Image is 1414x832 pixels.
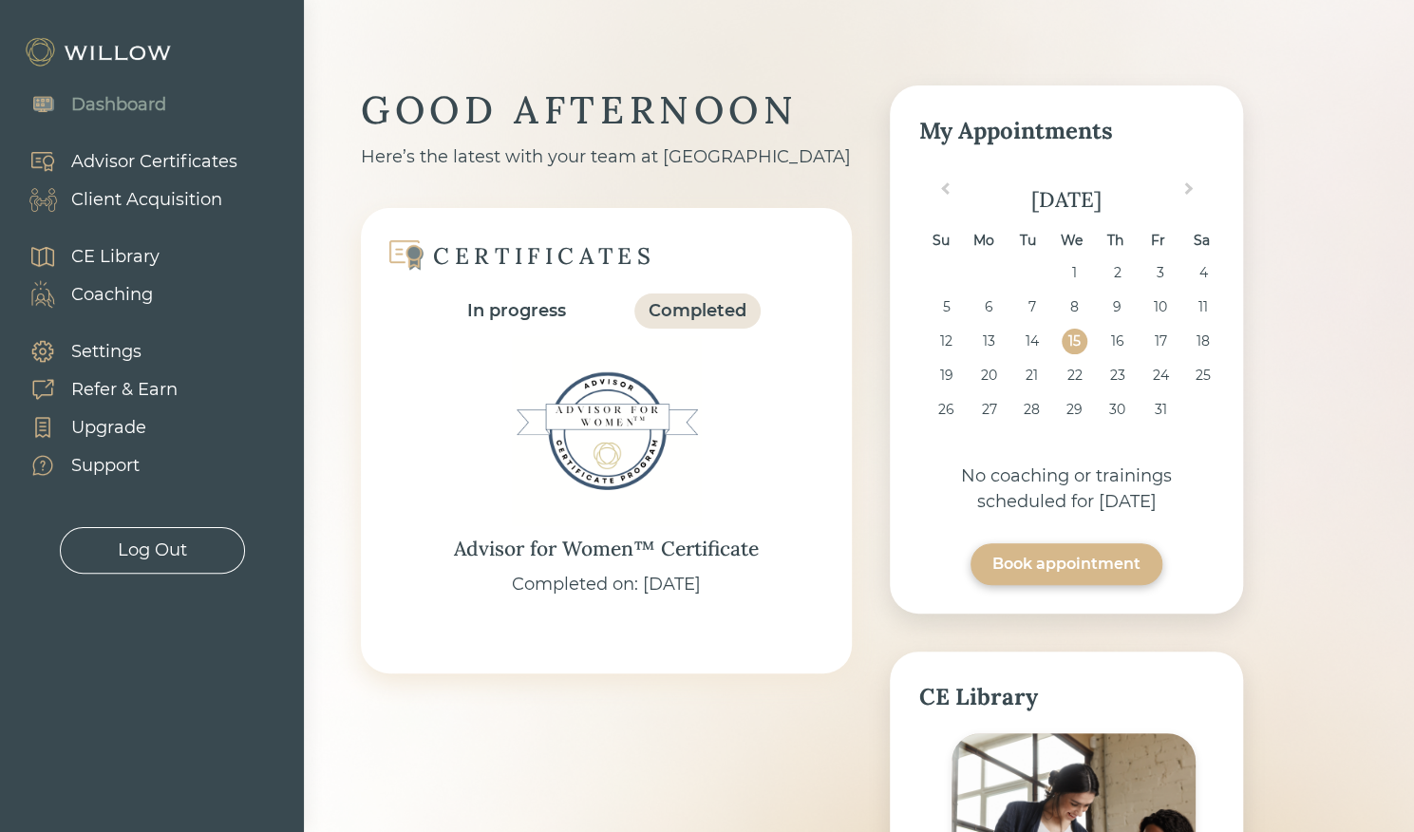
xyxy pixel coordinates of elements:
[1190,329,1216,354] div: Choose Saturday, October 18th, 2025
[71,92,166,118] div: Dashboard
[1062,397,1087,423] div: Choose Wednesday, October 29th, 2025
[1147,260,1173,286] div: Choose Friday, October 3rd, 2025
[1058,228,1084,254] div: We
[9,370,178,408] a: Refer & Earn
[71,377,178,403] div: Refer & Earn
[467,298,566,324] div: In progress
[1145,228,1171,254] div: Fr
[1015,228,1041,254] div: Tu
[1102,228,1127,254] div: Th
[918,680,1215,714] div: CE Library
[933,294,959,320] div: Choose Sunday, October 5th, 2025
[971,228,997,254] div: Mo
[1062,329,1087,354] div: Choose Wednesday, October 15th, 2025
[9,275,160,313] a: Coaching
[976,329,1002,354] div: Choose Monday, October 13th, 2025
[9,408,178,446] a: Upgrade
[1019,363,1045,388] div: Choose Tuesday, October 21st, 2025
[71,187,222,213] div: Client Acquisition
[1190,363,1216,388] div: Choose Saturday, October 25th, 2025
[71,339,141,365] div: Settings
[1190,294,1216,320] div: Choose Saturday, October 11th, 2025
[71,453,140,479] div: Support
[976,294,1002,320] div: Choose Monday, October 6th, 2025
[361,144,852,170] div: Here’s the latest with your team at [GEOGRAPHIC_DATA]
[918,184,1215,216] div: [DATE]
[9,180,237,218] a: Client Acquisition
[71,282,153,308] div: Coaching
[512,572,701,597] div: Completed on: [DATE]
[1019,329,1045,354] div: Choose Tuesday, October 14th, 2025
[649,298,746,324] div: Completed
[361,85,852,135] div: GOOD AFTERNOON
[1104,397,1130,423] div: Choose Thursday, October 30th, 2025
[1104,294,1130,320] div: Choose Thursday, October 9th, 2025
[1147,329,1173,354] div: Choose Friday, October 17th, 2025
[1147,397,1173,423] div: Choose Friday, October 31st, 2025
[9,85,166,123] a: Dashboard
[9,142,237,180] a: Advisor Certificates
[918,463,1215,515] div: No coaching or trainings scheduled for [DATE]
[1189,228,1215,254] div: Sa
[118,538,187,563] div: Log Out
[71,149,237,175] div: Advisor Certificates
[24,37,176,67] img: Willow
[928,179,958,209] button: Previous Month
[1104,329,1130,354] div: Choose Thursday, October 16th, 2025
[1062,363,1087,388] div: Choose Wednesday, October 22nd, 2025
[933,329,959,354] div: Choose Sunday, October 12th, 2025
[925,260,1209,432] div: month 2025-10
[454,534,759,564] div: Advisor for Women™ Certificate
[928,228,953,254] div: Su
[1104,260,1130,286] div: Choose Thursday, October 2nd, 2025
[933,363,959,388] div: Choose Sunday, October 19th, 2025
[976,397,1002,423] div: Choose Monday, October 27th, 2025
[71,415,146,441] div: Upgrade
[512,336,702,526] img: Advisor for Women™ Certificate Badge
[1104,363,1130,388] div: Choose Thursday, October 23rd, 2025
[9,237,160,275] a: CE Library
[933,397,959,423] div: Choose Sunday, October 26th, 2025
[1062,260,1087,286] div: Choose Wednesday, October 1st, 2025
[918,114,1215,148] div: My Appointments
[992,553,1141,576] div: Book appointment
[71,244,160,270] div: CE Library
[9,332,178,370] a: Settings
[1019,294,1045,320] div: Choose Tuesday, October 7th, 2025
[1190,260,1216,286] div: Choose Saturday, October 4th, 2025
[976,363,1002,388] div: Choose Monday, October 20th, 2025
[433,241,655,271] div: CERTIFICATES
[1176,179,1206,209] button: Next Month
[1019,397,1045,423] div: Choose Tuesday, October 28th, 2025
[1147,294,1173,320] div: Choose Friday, October 10th, 2025
[1062,294,1087,320] div: Choose Wednesday, October 8th, 2025
[1147,363,1173,388] div: Choose Friday, October 24th, 2025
